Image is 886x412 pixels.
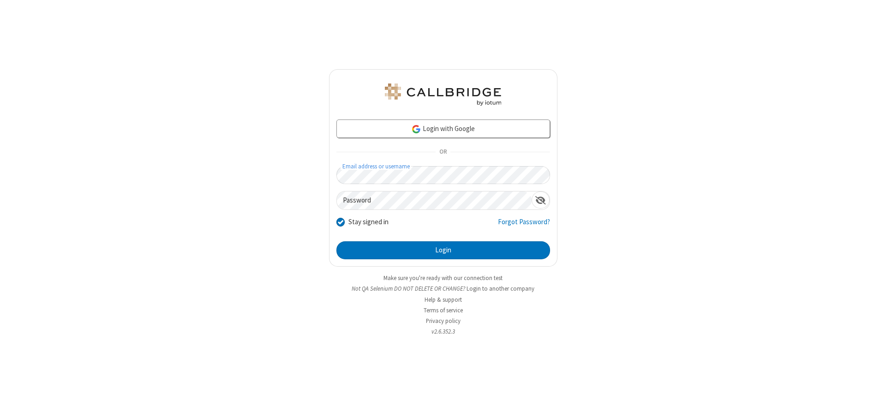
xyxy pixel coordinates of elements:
[348,217,389,227] label: Stay signed in
[336,166,550,184] input: Email address or username
[336,119,550,138] a: Login with Google
[424,306,463,314] a: Terms of service
[436,146,450,159] span: OR
[426,317,461,325] a: Privacy policy
[329,284,557,293] li: Not QA Selenium DO NOT DELETE OR CHANGE?
[383,274,503,282] a: Make sure you're ready with our connection test
[337,191,532,209] input: Password
[425,296,462,304] a: Help & support
[532,191,550,209] div: Show password
[329,327,557,336] li: v2.6.352.3
[411,124,421,134] img: google-icon.png
[383,84,503,106] img: QA Selenium DO NOT DELETE OR CHANGE
[467,284,534,293] button: Login to another company
[498,217,550,234] a: Forgot Password?
[336,241,550,260] button: Login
